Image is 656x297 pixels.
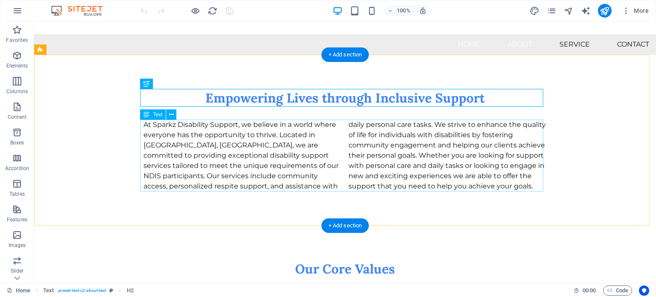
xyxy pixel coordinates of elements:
[564,6,574,16] i: Navigator
[598,4,612,18] button: publish
[622,6,649,15] span: More
[6,88,28,95] p: Columns
[208,6,217,16] i: Reload page
[5,165,29,172] p: Accordion
[547,6,556,16] i: Pages (Ctrl+Alt+S)
[190,6,200,16] button: Click here to leave preview mode and continue editing
[397,6,410,16] h6: 100%
[581,6,591,16] i: AI Writer
[127,285,134,296] span: Click to select. Double-click to edit
[9,242,26,249] p: Images
[603,285,632,296] button: Code
[419,7,427,15] i: On resize automatically adjust zoom level to fit chosen device.
[589,287,590,294] span: :
[57,285,106,296] span: . preset-text-v2-about-text
[564,6,574,16] button: navigator
[322,47,369,62] div: + Add section
[530,6,540,16] button: design
[6,62,28,69] p: Elements
[11,268,24,274] p: Slider
[574,285,596,296] h6: Session time
[583,285,596,296] span: 00 00
[6,37,28,44] p: Favorites
[607,285,628,296] span: Code
[581,6,591,16] button: text_generator
[207,6,217,16] button: reload
[8,114,26,121] p: Content
[639,285,649,296] button: Usercentrics
[547,6,557,16] button: pages
[384,6,414,16] button: 100%
[153,112,162,117] span: Text
[43,285,134,296] nav: breadcrumb
[322,218,369,233] div: + Add section
[7,285,30,296] a: Click to cancel selection. Double-click to open Pages
[618,4,652,18] button: More
[43,285,54,296] span: Click to select. Double-click to edit
[10,139,24,146] p: Boxes
[9,191,25,197] p: Tables
[7,216,27,223] p: Features
[49,6,113,16] img: Editor Logo
[530,6,539,16] i: Design (Ctrl+Alt+Y)
[600,6,609,16] i: Publish
[109,288,113,293] i: This element is a customizable preset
